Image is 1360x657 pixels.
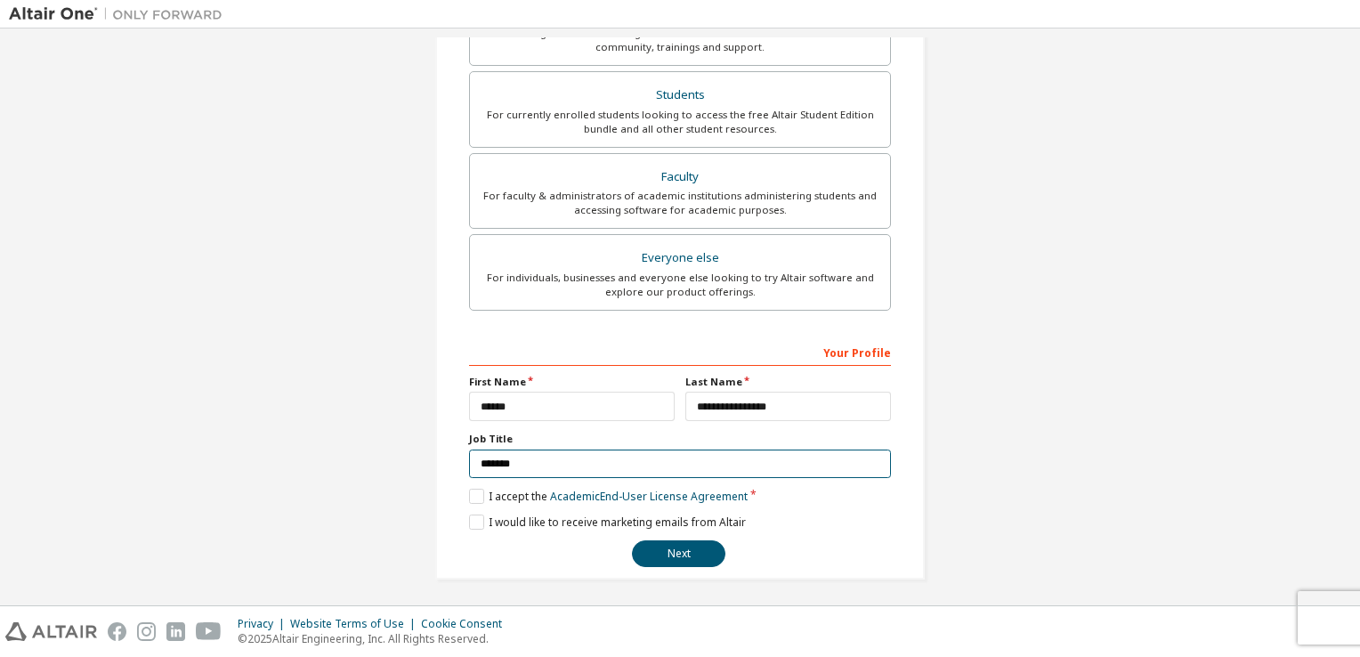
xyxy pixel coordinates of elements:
[5,622,97,641] img: altair_logo.svg
[685,375,891,389] label: Last Name
[469,337,891,366] div: Your Profile
[238,617,290,631] div: Privacy
[632,540,725,567] button: Next
[481,26,879,54] div: For existing customers looking to access software downloads, HPC resources, community, trainings ...
[481,271,879,299] div: For individuals, businesses and everyone else looking to try Altair software and explore our prod...
[481,165,879,190] div: Faculty
[238,631,513,646] p: © 2025 Altair Engineering, Inc. All Rights Reserved.
[481,83,879,108] div: Students
[469,375,675,389] label: First Name
[469,489,748,504] label: I accept the
[137,622,156,641] img: instagram.svg
[290,617,421,631] div: Website Terms of Use
[469,432,891,446] label: Job Title
[550,489,748,504] a: Academic End-User License Agreement
[166,622,185,641] img: linkedin.svg
[421,617,513,631] div: Cookie Consent
[481,246,879,271] div: Everyone else
[9,5,231,23] img: Altair One
[481,189,879,217] div: For faculty & administrators of academic institutions administering students and accessing softwa...
[469,515,746,530] label: I would like to receive marketing emails from Altair
[481,108,879,136] div: For currently enrolled students looking to access the free Altair Student Edition bundle and all ...
[196,622,222,641] img: youtube.svg
[108,622,126,641] img: facebook.svg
